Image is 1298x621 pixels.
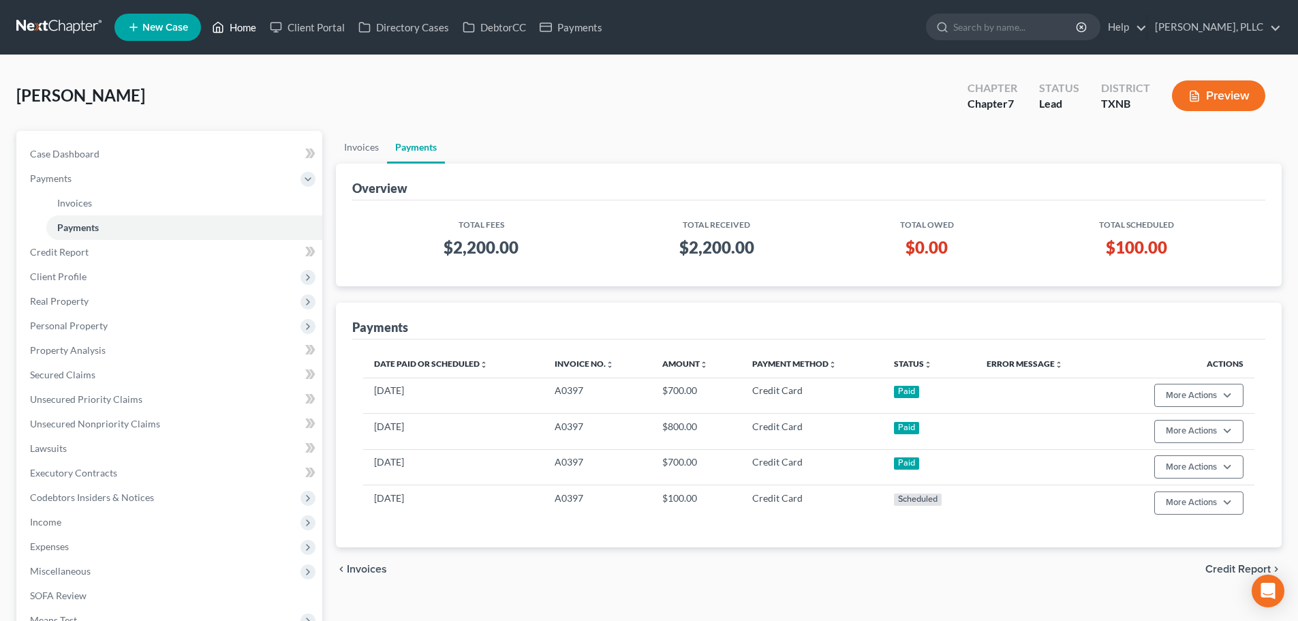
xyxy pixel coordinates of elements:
[651,414,741,449] td: $800.00
[1154,491,1243,515] button: More Actions
[30,516,61,528] span: Income
[363,378,544,413] td: [DATE]
[46,191,322,215] a: Invoices
[19,412,322,436] a: Unsecured Nonpriority Claims
[336,564,387,575] button: chevron_left Invoices
[1039,80,1079,96] div: Status
[352,15,456,40] a: Directory Cases
[968,96,1017,112] div: Chapter
[544,485,651,520] td: A0397
[30,148,99,160] span: Case Dashboard
[57,222,99,233] span: Payments
[968,80,1017,96] div: Chapter
[651,485,741,520] td: $100.00
[894,494,942,506] div: Scheduled
[363,485,544,520] td: [DATE]
[606,361,614,369] i: unfold_more
[30,369,95,380] span: Secured Claims
[846,237,1008,258] h3: $0.00
[924,361,932,369] i: unfold_more
[1107,350,1254,378] th: Actions
[599,211,835,231] th: Total Received
[544,378,651,413] td: A0397
[610,237,824,258] h3: $2,200.00
[1008,97,1014,110] span: 7
[894,359,932,369] a: Statusunfold_more
[57,197,92,209] span: Invoices
[30,344,106,356] span: Property Analysis
[1039,96,1079,112] div: Lead
[363,414,544,449] td: [DATE]
[30,541,69,552] span: Expenses
[352,180,407,196] div: Overview
[894,457,920,470] div: Paid
[1205,564,1271,575] span: Credit Report
[336,131,387,164] a: Invoices
[741,449,883,485] td: Credit Card
[1030,237,1243,258] h3: $100.00
[16,85,145,105] span: [PERSON_NAME]
[1101,96,1150,112] div: TXNB
[544,414,651,449] td: A0397
[30,320,108,331] span: Personal Property
[1154,384,1243,407] button: More Actions
[30,467,117,479] span: Executory Contracts
[19,363,322,387] a: Secured Claims
[1101,80,1150,96] div: District
[19,240,322,264] a: Credit Report
[374,359,488,369] a: Date Paid or Scheduledunfold_more
[30,491,154,503] span: Codebtors Insiders & Notices
[363,211,599,231] th: Total Fees
[363,449,544,485] td: [DATE]
[1019,211,1254,231] th: Total Scheduled
[1154,455,1243,479] button: More Actions
[30,295,89,307] span: Real Property
[894,422,920,434] div: Paid
[1252,575,1284,607] div: Open Intercom Messenger
[374,237,588,258] h3: $2,200.00
[953,14,1078,40] input: Search by name...
[336,564,347,575] i: chevron_left
[19,387,322,412] a: Unsecured Priority Claims
[1101,15,1147,40] a: Help
[30,442,67,454] span: Lawsuits
[662,359,708,369] a: Amountunfold_more
[19,461,322,485] a: Executory Contracts
[30,590,87,601] span: SOFA Review
[30,393,142,405] span: Unsecured Priority Claims
[30,172,72,184] span: Payments
[835,211,1019,231] th: Total Owed
[1055,361,1063,369] i: unfold_more
[352,319,408,335] div: Payments
[30,418,160,429] span: Unsecured Nonpriority Claims
[1172,80,1265,111] button: Preview
[19,584,322,608] a: SOFA Review
[30,246,89,258] span: Credit Report
[544,449,651,485] td: A0397
[30,565,91,577] span: Miscellaneous
[142,22,188,33] span: New Case
[829,361,837,369] i: unfold_more
[456,15,533,40] a: DebtorCC
[19,436,322,461] a: Lawsuits
[741,485,883,520] td: Credit Card
[651,449,741,485] td: $700.00
[1205,564,1282,575] button: Credit Report chevron_right
[1271,564,1282,575] i: chevron_right
[263,15,352,40] a: Client Portal
[19,142,322,166] a: Case Dashboard
[480,361,488,369] i: unfold_more
[347,564,387,575] span: Invoices
[894,386,920,398] div: Paid
[1154,420,1243,443] button: More Actions
[46,215,322,240] a: Payments
[741,378,883,413] td: Credit Card
[987,359,1063,369] a: Error Messageunfold_more
[555,359,614,369] a: Invoice No.unfold_more
[205,15,263,40] a: Home
[30,271,87,282] span: Client Profile
[387,131,445,164] a: Payments
[19,338,322,363] a: Property Analysis
[533,15,609,40] a: Payments
[1148,15,1281,40] a: [PERSON_NAME], PLLC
